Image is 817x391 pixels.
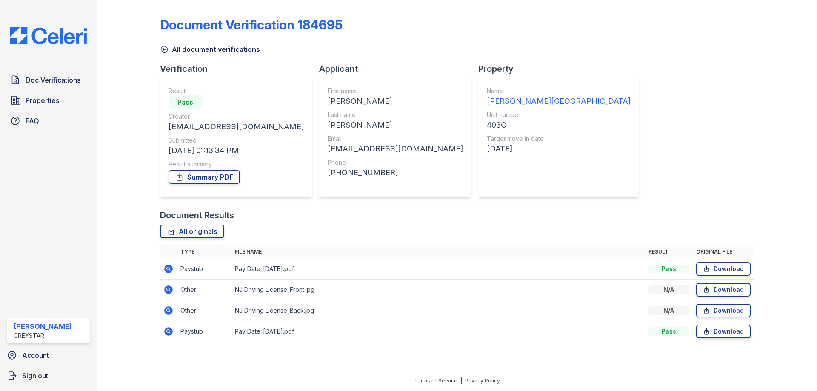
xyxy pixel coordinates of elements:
[26,116,39,126] span: FAQ
[169,136,304,145] div: Submitted
[177,300,231,321] td: Other
[3,367,94,384] a: Sign out
[26,95,59,106] span: Properties
[160,209,234,221] div: Document Results
[231,245,645,259] th: File name
[328,158,463,167] div: Phone
[328,134,463,143] div: Email
[177,245,231,259] th: Type
[487,143,631,155] div: [DATE]
[26,75,80,85] span: Doc Verifications
[696,304,751,317] a: Download
[696,262,751,276] a: Download
[319,63,478,75] div: Applicant
[22,371,48,381] span: Sign out
[160,44,260,54] a: All document verifications
[478,63,646,75] div: Property
[487,119,631,131] div: 403C
[328,119,463,131] div: [PERSON_NAME]
[487,87,631,95] div: Name
[328,143,463,155] div: [EMAIL_ADDRESS][DOMAIN_NAME]
[177,259,231,280] td: Paystub
[14,321,72,331] div: [PERSON_NAME]
[648,285,689,294] div: N/A
[414,377,457,384] a: Terms of Service
[169,145,304,157] div: [DATE] 01:13:34 PM
[231,300,645,321] td: NJ Driving License_Back.jpg
[169,95,203,109] div: Pass
[645,245,693,259] th: Result
[177,321,231,342] td: Paystub
[693,245,754,259] th: Original file
[169,87,304,95] div: Result
[231,280,645,300] td: NJ Driving License_Front.jpg
[3,347,94,364] a: Account
[328,167,463,179] div: [PHONE_NUMBER]
[7,112,90,129] a: FAQ
[160,63,319,75] div: Verification
[487,134,631,143] div: Target move in date
[696,325,751,338] a: Download
[231,321,645,342] td: Pay Date_[DATE].pdf
[487,87,631,107] a: Name [PERSON_NAME][GEOGRAPHIC_DATA]
[696,283,751,297] a: Download
[3,27,94,44] img: CE_Logo_Blue-a8612792a0a2168367f1c8372b55b34899dd931a85d93a1a3d3e32e68fde9ad4.png
[648,265,689,273] div: Pass
[169,112,304,121] div: Creator
[460,377,462,384] div: |
[648,327,689,336] div: Pass
[487,95,631,107] div: [PERSON_NAME][GEOGRAPHIC_DATA]
[14,331,72,340] div: Greystar
[328,95,463,107] div: [PERSON_NAME]
[169,170,240,184] a: Summary PDF
[487,111,631,119] div: Unit number
[160,225,224,238] a: All originals
[328,87,463,95] div: First name
[231,259,645,280] td: Pay Date_[DATE].pdf
[177,280,231,300] td: Other
[169,160,304,168] div: Result summary
[465,377,500,384] a: Privacy Policy
[648,306,689,315] div: N/A
[7,92,90,109] a: Properties
[160,17,343,32] div: Document Verification 184695
[7,71,90,88] a: Doc Verifications
[22,350,49,360] span: Account
[328,111,463,119] div: Last name
[169,121,304,133] div: [EMAIL_ADDRESS][DOMAIN_NAME]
